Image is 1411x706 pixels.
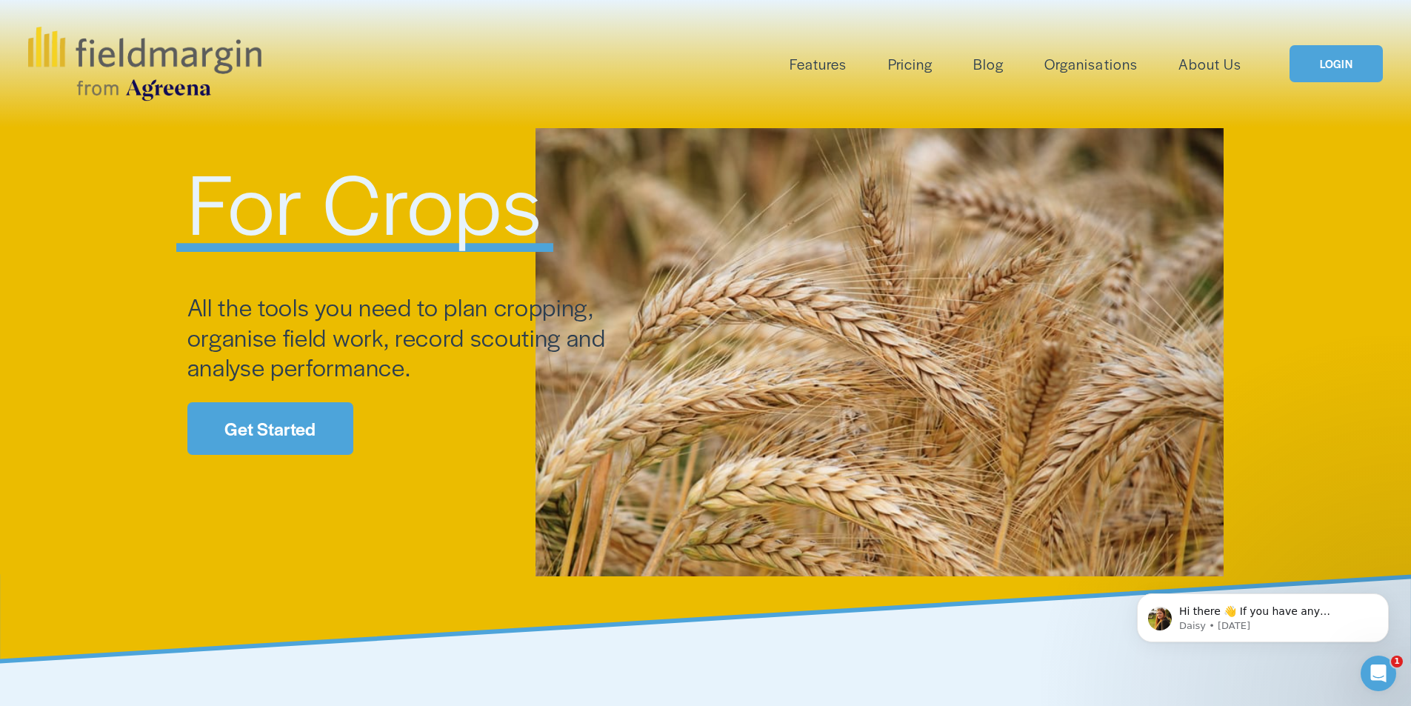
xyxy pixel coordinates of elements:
a: About Us [1178,52,1241,76]
a: Pricing [888,52,933,76]
iframe: Intercom notifications message [1115,562,1411,666]
img: fieldmargin.com [28,27,261,101]
a: LOGIN [1290,45,1383,83]
span: 1 [1391,656,1403,667]
a: Get Started [187,402,353,455]
span: All the tools you need to plan cropping, organise field work, record scouting and analyse perform... [187,290,612,384]
a: Organisations [1044,52,1137,76]
span: Features [790,53,847,75]
a: folder dropdown [790,52,847,76]
a: Blog [973,52,1004,76]
iframe: Intercom live chat [1361,656,1396,691]
span: For Crops [187,141,542,259]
